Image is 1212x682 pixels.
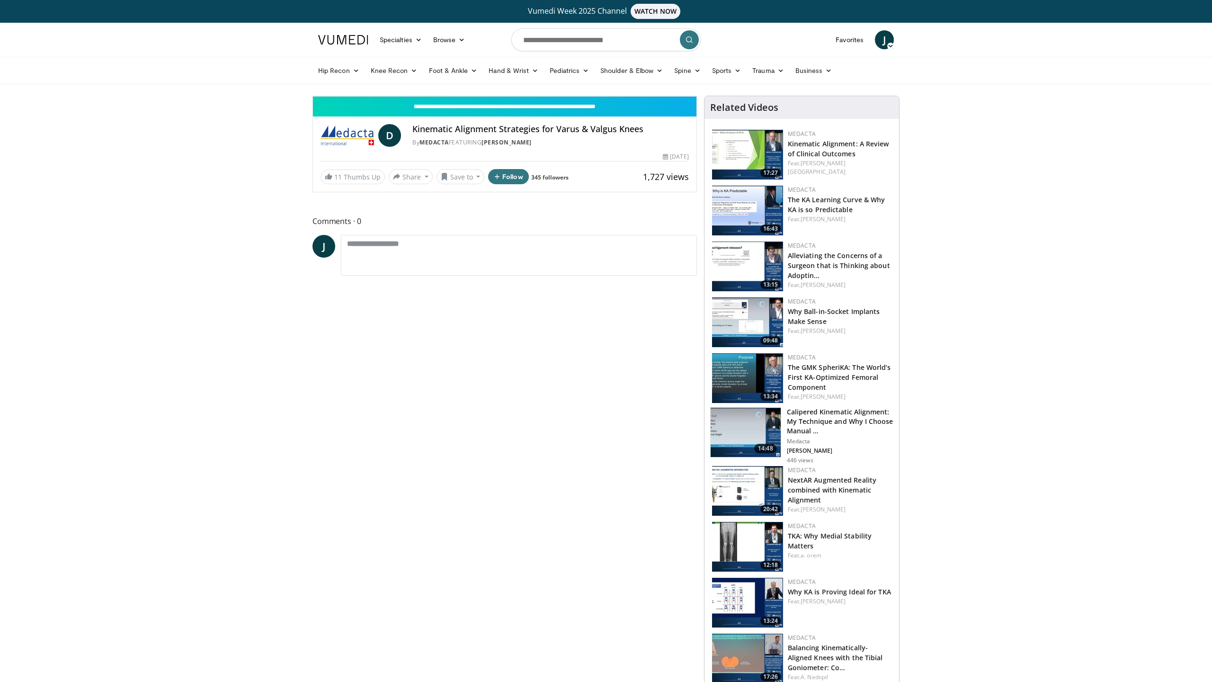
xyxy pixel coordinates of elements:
a: TKA: Why Medial Stability Matters [788,531,872,550]
div: [DATE] [663,153,688,161]
div: Feat. [788,393,891,401]
a: Medacta [788,242,816,250]
a: Alleviating the Concerns of a Surgeon that is Thinking about Adoptin… [788,251,890,280]
a: Why Ball-in-Socket Implants Make Sense [788,307,880,326]
a: Sports [706,61,747,80]
a: Business [790,61,838,80]
a: Medacta [788,578,816,586]
span: 11 [334,172,342,181]
p: 446 views [787,457,813,464]
span: WATCH NOW [631,4,681,19]
a: Balancing Kinematically-Aligned Knees with the Tibial Goniometer: Co… [788,643,883,672]
a: The KA Learning Curve & Why KA is so Predictable [788,195,885,214]
a: [PERSON_NAME] [801,327,846,335]
a: Browse [428,30,471,49]
span: 09:48 [760,336,781,345]
a: The GMK SpheriKA: The World’s First KA-Optimized Femoral Component [788,363,891,392]
a: Hip Recon [312,61,365,80]
a: 13:34 [712,353,783,403]
div: By FEATURING [412,138,688,147]
img: VuMedi Logo [318,35,368,45]
a: [PERSON_NAME] [481,138,532,146]
img: 82c7db70-006d-4f71-a0e1-01ed03def0d3.150x105_q85_crop-smart_upscale.jpg [711,408,781,457]
a: 11 Thumbs Up [321,170,385,184]
a: Specialties [374,30,428,49]
video-js: Video Player [313,96,696,97]
img: ceca4a79-d90b-4dfd-ba1a-938eb3f8e035.150x105_q85_crop-smart_upscale.jpg [712,522,783,572]
a: J [875,30,894,49]
div: Feat. [788,159,891,176]
a: Trauma [747,61,790,80]
a: Pediatrics [544,61,595,80]
a: A. Nedopil [801,673,828,681]
span: 17:26 [760,673,781,681]
img: b2f17add-2104-4bff-b25c-b2314c3df6e0.150x105_q85_crop-smart_upscale.jpg [712,242,783,291]
a: Why KA is Proving Ideal for TKA [788,587,891,596]
div: Feat. [788,551,891,560]
a: 13:24 [712,578,783,628]
span: 13:34 [760,392,781,401]
a: 16:43 [712,186,783,235]
a: 14:48 Calipered Kinematic Alignment: My Technique and Why I Choose Manual … Medacta [PERSON_NAME]... [710,407,893,464]
a: Hand & Wrist [483,61,544,80]
h3: Calipered Kinematic Alignment: My Technique and Why I Choose Manual … [787,407,893,436]
a: 09:48 [712,297,783,347]
a: 20:42 [712,466,783,516]
a: [PERSON_NAME][GEOGRAPHIC_DATA] [788,159,846,176]
a: Kinematic Alignment: A Review of Clinical Outcomes [788,139,889,158]
span: 1,727 views [643,171,689,182]
a: Medacta [788,466,816,474]
button: Save to [437,169,485,184]
p: Medacta [787,438,893,445]
a: Foot & Ankle [423,61,483,80]
span: 12:18 [760,561,781,569]
img: ef0e92cd-e99f-426f-a4dd-1e526a73f7c0.150x105_q85_crop-smart_upscale.jpg [712,297,783,347]
button: Follow [488,169,529,184]
div: Feat. [788,597,891,606]
a: Vumedi Week 2025 ChannelWATCH NOW [320,4,892,19]
a: [PERSON_NAME] [801,597,846,605]
div: Feat. [788,327,891,335]
img: Medacta [321,124,374,147]
a: Shoulder & Elbow [595,61,668,80]
span: 20:42 [760,505,781,513]
a: Knee Recon [365,61,423,80]
a: Medacta [788,634,816,642]
a: [PERSON_NAME] [801,281,846,289]
a: D [378,124,401,147]
a: Spine [668,61,706,80]
a: [PERSON_NAME] [801,393,846,401]
a: 12:18 [712,522,783,572]
a: Medacta [788,130,816,138]
h4: Kinematic Alignment Strategies for Varus & Valgus Knees [412,124,688,135]
div: Feat. [788,505,891,514]
div: Feat. [788,215,891,224]
img: b53ced0d-5832-4519-a1af-7c6b4f52bd97.150x105_q85_crop-smart_upscale.jpg [712,466,783,516]
a: 345 followers [531,173,569,181]
input: Search topics, interventions [511,28,701,51]
a: Medacta [788,297,816,305]
img: 98832c77-4336-450d-8a3a-b4f978705c3d.150x105_q85_crop-smart_upscale.jpg [712,578,783,628]
span: 16:43 [760,224,781,233]
a: [PERSON_NAME] [801,215,846,223]
h4: Related Videos [710,102,778,113]
div: Feat. [788,281,891,289]
a: NextAR Augmented Reality combined with Kinematic Alignment [788,476,876,504]
a: J [312,235,335,258]
a: 13:15 [712,242,783,291]
span: Comments 0 [312,215,697,227]
div: Feat. [788,673,891,682]
a: Medacta [419,138,449,146]
p: [PERSON_NAME] [787,447,893,455]
img: d827efd9-1844-4c59-8474-65dd74a4c96a.150x105_q85_crop-smart_upscale.jpg [712,186,783,235]
a: Favorites [830,30,869,49]
a: Medacta [788,353,816,361]
span: 14:48 [754,444,777,453]
button: Share [389,169,433,184]
a: 17:27 [712,130,783,179]
a: Medacta [788,522,816,530]
img: 5ec45952-b67b-4f81-a077-f2d9ed9c16d2.150x105_q85_crop-smart_upscale.jpg [712,353,783,403]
